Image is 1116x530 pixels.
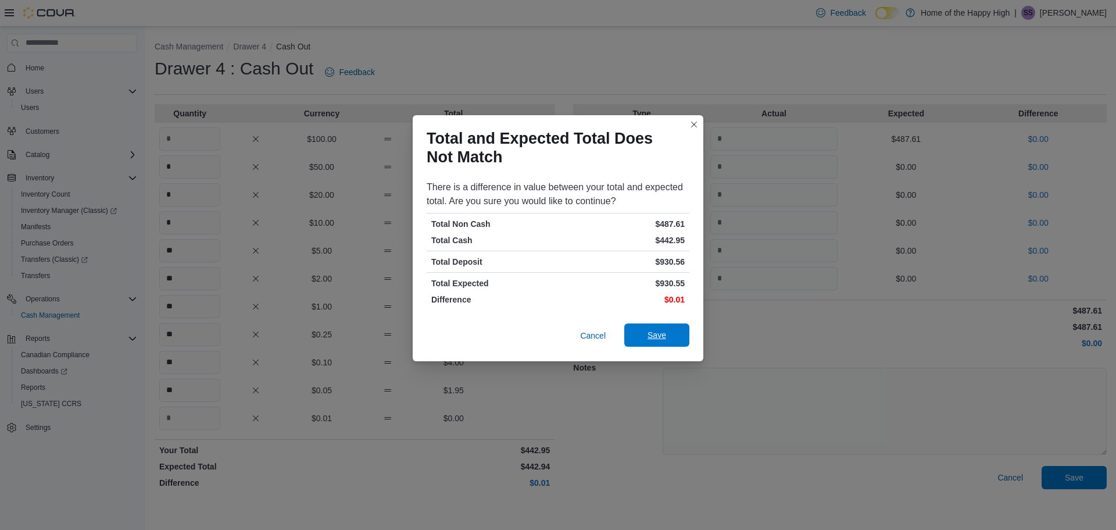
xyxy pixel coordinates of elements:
button: Closes this modal window [687,118,701,131]
p: Total Deposit [431,256,556,268]
button: Cancel [575,324,610,347]
button: Save [624,323,689,347]
p: $930.56 [560,256,685,268]
h1: Total and Expected Total Does Not Match [427,129,680,166]
p: $487.61 [560,218,685,230]
p: Total Expected [431,278,556,289]
div: There is a difference in value between your total and expected total. Are you sure you would like... [427,180,689,208]
span: Save [648,329,666,341]
p: $930.55 [560,278,685,289]
p: Difference [431,294,556,305]
p: $442.95 [560,234,685,246]
p: Total Non Cash [431,218,556,230]
span: Cancel [580,330,606,342]
p: $0.01 [560,294,685,305]
p: Total Cash [431,234,556,246]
